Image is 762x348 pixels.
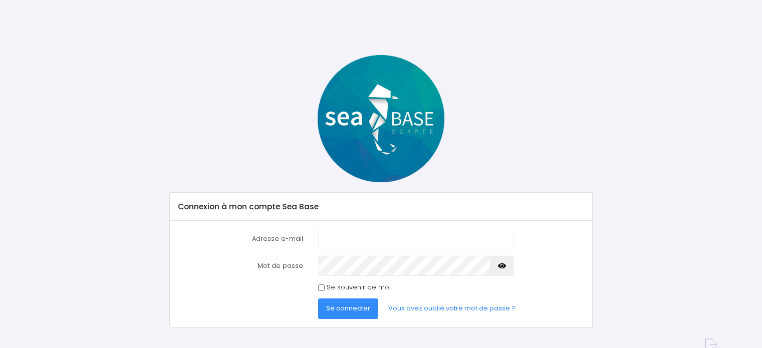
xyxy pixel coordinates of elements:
[327,282,391,292] label: Se souvenir de moi
[170,229,311,249] label: Adresse e-mail
[380,298,524,318] a: Vous avez oublié votre mot de passe ?
[170,193,592,221] div: Connexion à mon compte Sea Base
[326,303,370,313] span: Se connecter
[170,256,311,276] label: Mot de passe
[318,298,378,318] button: Se connecter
